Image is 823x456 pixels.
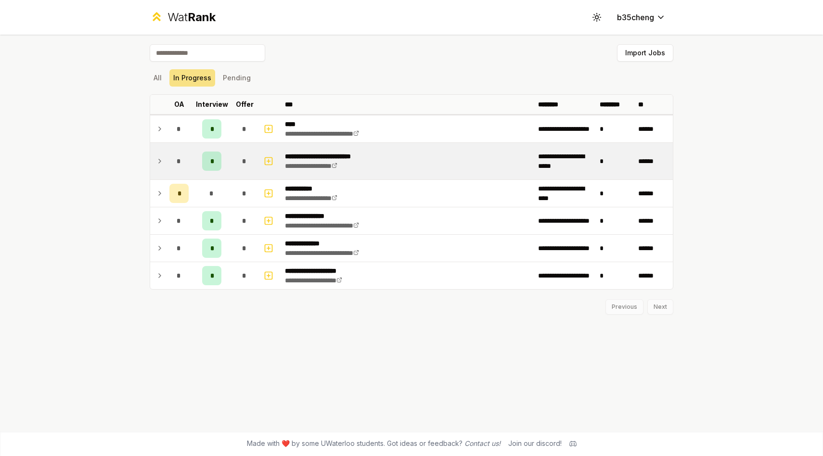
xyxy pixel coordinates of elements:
[617,44,673,62] button: Import Jobs
[247,439,501,448] span: Made with ❤️ by some UWaterloo students. Got ideas or feedback?
[609,9,673,26] button: b35cheng
[169,69,215,87] button: In Progress
[219,69,255,87] button: Pending
[464,439,501,447] a: Contact us!
[150,10,216,25] a: WatRank
[174,100,184,109] p: OA
[196,100,228,109] p: Interview
[167,10,216,25] div: Wat
[150,69,166,87] button: All
[188,10,216,24] span: Rank
[508,439,562,448] div: Join our discord!
[617,12,654,23] span: b35cheng
[236,100,254,109] p: Offer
